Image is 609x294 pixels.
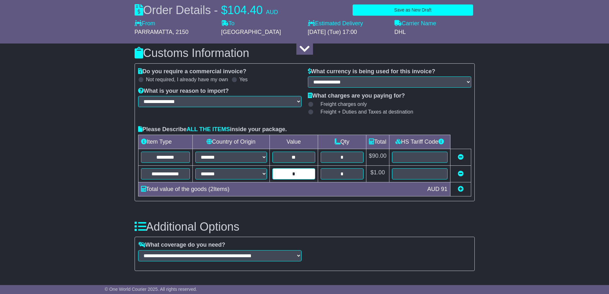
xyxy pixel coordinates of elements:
span: 91 [441,186,447,192]
label: Carrier Name [394,20,436,27]
a: Remove this item [458,171,464,177]
span: AUD [266,9,278,15]
span: PARRAMATTA [135,29,173,35]
label: Do you require a commercial invoice? [138,68,246,75]
span: [GEOGRAPHIC_DATA] [221,29,281,35]
label: To [221,20,235,27]
td: Qty [318,135,366,149]
label: Estimated Delivery [308,20,388,27]
label: Please Describe inside your package. [138,126,287,133]
span: AUD [427,186,439,192]
td: $ [366,165,389,182]
label: What charges are you paying for? [308,92,405,99]
td: Total [366,135,389,149]
td: Item Type [138,135,192,149]
span: ALL THE ITEMS [187,126,230,132]
label: Freight charges only [313,101,367,107]
div: Order Details - [135,3,278,17]
span: 2 [210,186,214,192]
td: Country of Origin [192,135,269,149]
span: Freight + Duties and Taxes at destination [321,109,413,115]
span: , 2150 [173,29,189,35]
span: 104.40 [228,4,263,17]
span: 1.00 [374,169,385,176]
a: Remove this item [458,154,464,160]
td: Value [269,135,318,149]
label: Not required, I already have my own [146,76,228,83]
label: Yes [239,76,248,83]
label: From [135,20,155,27]
label: What coverage do you need? [138,242,225,249]
span: 90.00 [372,153,386,159]
h3: Additional Options [135,220,475,233]
span: © One World Courier 2025. All rights reserved. [105,287,197,292]
button: Save as New Draft [353,4,473,16]
td: HS Tariff Code [389,135,450,149]
div: [DATE] (Tue) 17:00 [308,29,388,36]
div: DHL [394,29,475,36]
div: Total value of the goods ( Items) [138,185,424,194]
h3: Customs Information [135,47,475,60]
a: Add new item [458,186,464,192]
td: $ [366,149,389,165]
label: What is your reason to import? [138,88,229,95]
label: What currency is being used for this invoice? [308,68,435,75]
span: $ [221,4,228,17]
